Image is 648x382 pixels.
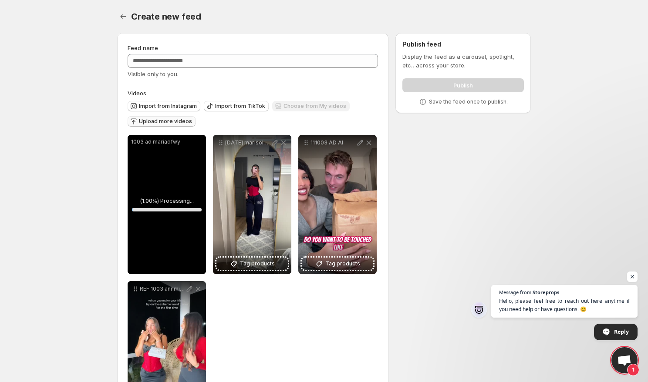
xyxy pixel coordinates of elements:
button: Import from Instagram [128,101,200,111]
div: [DATE] marisol_lozanooTag products [213,135,291,274]
p: [DATE] marisol_lozanoo [225,139,270,146]
span: Message from [499,290,531,295]
span: Storeprops [533,290,559,295]
button: Tag products [216,258,288,270]
span: Create new feed [131,11,201,22]
h2: Publish feed [402,40,524,49]
span: Visible only to you. [128,70,179,77]
button: Upload more videos [128,116,196,127]
a: Open chat [611,347,638,373]
div: 111003 AD AITag products [298,135,377,274]
span: Tag products [325,259,360,268]
p: REF 1003 annmichellofficial friend video [140,285,185,292]
button: Settings [117,10,129,23]
div: 1003 ad mariadfwy(1.00%) Processing...1% [128,135,206,274]
p: 111003 AD AI [310,139,356,146]
button: Import from TikTok [204,101,269,111]
span: Videos [128,90,146,97]
span: 1 [627,364,639,376]
p: Display the feed as a carousel, spotlight, etc., across your store. [402,52,524,70]
span: Tag products [240,259,275,268]
span: Hello, please feel free to reach out here anytime if you need help or have questions. 😊 [499,297,630,313]
span: Import from TikTok [215,103,265,110]
p: Save the feed once to publish. [429,98,508,105]
span: Reply [614,324,629,339]
span: Import from Instagram [139,103,197,110]
span: Feed name [128,44,158,51]
p: 1003 ad mariadfwy [131,138,202,145]
span: Upload more videos [139,118,192,125]
button: Tag products [302,258,373,270]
